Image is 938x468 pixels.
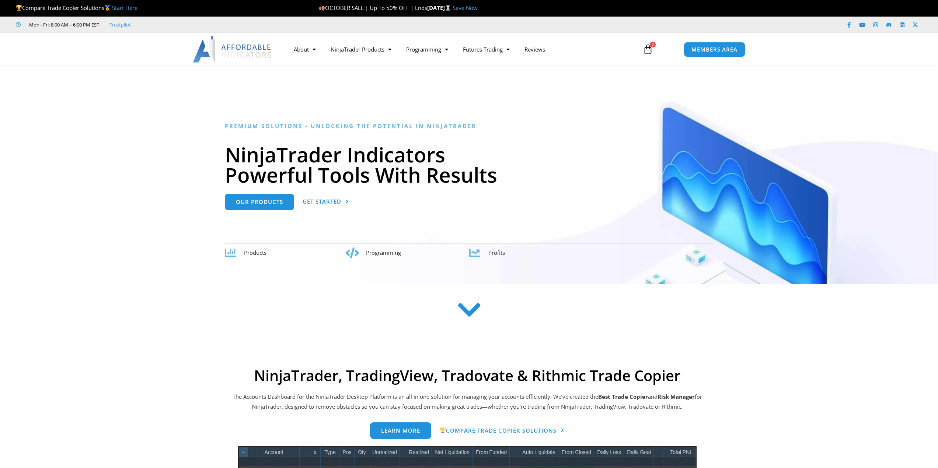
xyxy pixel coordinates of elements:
b: Best Trade Copier [598,393,648,400]
span: OCTOBER SALE | Up To 50% OFF | Ends [319,4,427,11]
span: Get Started [303,199,341,204]
a: Learn more [370,422,431,439]
span: 0 [650,42,656,47]
a: Trustpilot [109,20,131,29]
a: Our Products [225,194,294,210]
span: Profits [488,249,505,256]
img: 🏆 [16,5,22,11]
a: Start Here [112,4,137,11]
span: Learn more [381,428,420,433]
span: Our Products [236,199,283,205]
a: Get Started [303,194,349,210]
span: Programming [366,249,401,256]
span: MEMBERS AREA [691,47,738,52]
span: Compare Trade Copier Solutions [16,4,137,11]
a: Programming [399,41,456,58]
span: Products [244,249,266,256]
h6: Premium Solutions - Unlocking the Potential in NinjaTrader [225,123,713,130]
a: Reviews [517,41,552,58]
span: Mon - Fri: 8:00 AM – 6:00 PM EST [27,20,99,29]
nav: Menu [286,41,634,58]
h1: NinjaTrader Indicators Powerful Tools With Results [225,144,713,185]
img: ⌛ [445,5,451,11]
img: LogoAI | Affordable Indicators – NinjaTrader [193,36,272,63]
a: Futures Trading [456,41,517,58]
img: 🍂 [319,5,325,11]
a: About [286,41,323,58]
img: 🥇 [105,5,110,11]
strong: [DATE] [427,4,453,11]
a: NinjaTrader Products [323,41,399,58]
a: MEMBERS AREA [684,42,745,57]
h2: NinjaTrader, TradingView, Tradovate & Rithmic Trade Copier [231,367,703,384]
a: Save Now [453,4,478,11]
p: The Accounts Dashboard for the NinjaTrader Desktop Platform is an all in one solution for managin... [231,392,703,412]
a: 🏆Compare Trade Copier Solutions [440,422,564,439]
img: 🏆 [440,427,446,433]
a: 0 [632,39,664,60]
strong: Risk Manager [658,393,695,400]
span: Compare Trade Copier Solutions [440,427,557,433]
